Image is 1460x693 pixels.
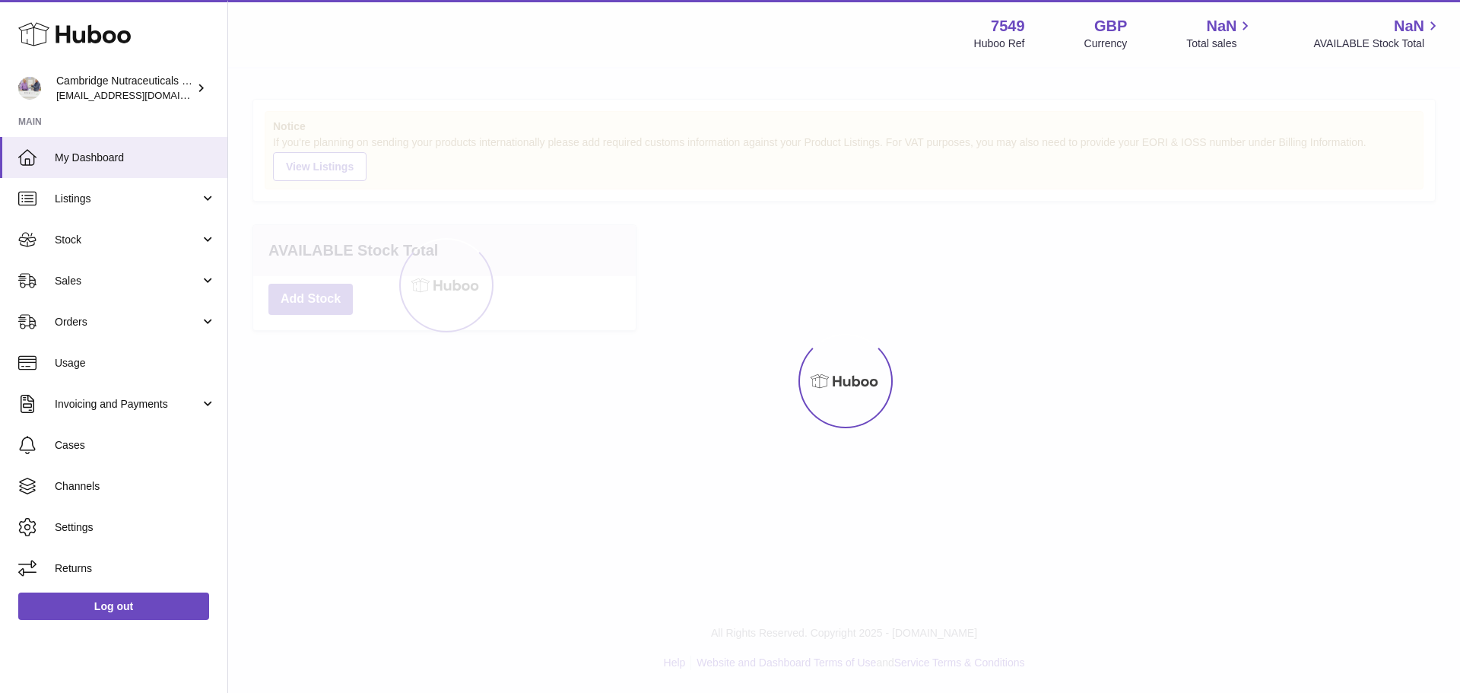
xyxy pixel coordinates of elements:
[1313,37,1442,51] span: AVAILABLE Stock Total
[1394,16,1424,37] span: NaN
[1094,16,1127,37] strong: GBP
[1206,16,1236,37] span: NaN
[18,593,209,620] a: Log out
[55,561,216,576] span: Returns
[55,192,200,206] span: Listings
[55,315,200,329] span: Orders
[55,397,200,412] span: Invoicing and Payments
[974,37,1025,51] div: Huboo Ref
[55,479,216,494] span: Channels
[1186,16,1254,51] a: NaN Total sales
[55,233,200,247] span: Stock
[991,16,1025,37] strong: 7549
[1186,37,1254,51] span: Total sales
[55,151,216,165] span: My Dashboard
[56,89,224,101] span: [EMAIL_ADDRESS][DOMAIN_NAME]
[56,74,193,103] div: Cambridge Nutraceuticals Ltd
[1084,37,1128,51] div: Currency
[55,520,216,535] span: Settings
[1313,16,1442,51] a: NaN AVAILABLE Stock Total
[18,77,41,100] img: internalAdmin-7549@internal.huboo.com
[55,438,216,453] span: Cases
[55,274,200,288] span: Sales
[55,356,216,370] span: Usage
